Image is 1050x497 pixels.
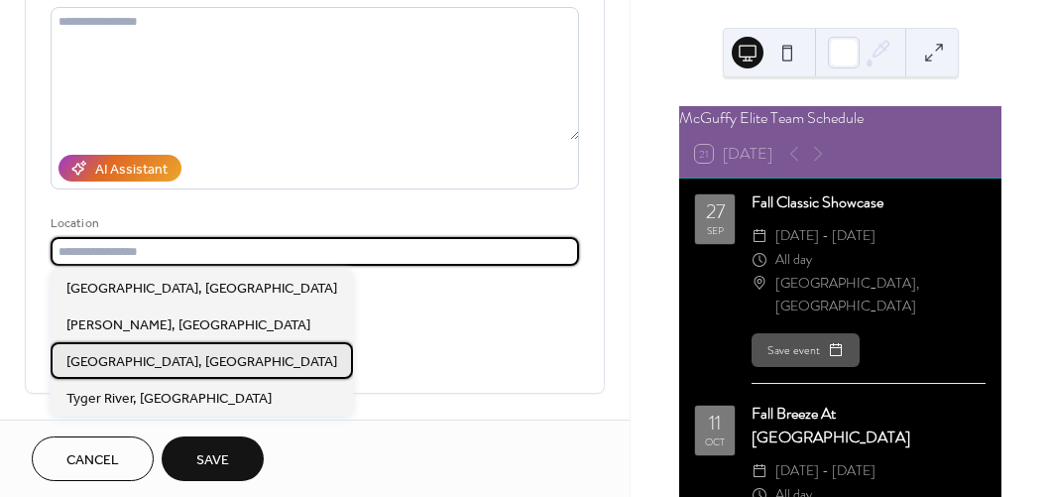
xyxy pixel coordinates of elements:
div: Fall Classic Showcase [752,190,986,214]
span: [GEOGRAPHIC_DATA], [GEOGRAPHIC_DATA] [66,278,337,299]
button: Save event [752,333,860,367]
span: [DATE] - [DATE] [775,459,875,483]
span: [PERSON_NAME], [GEOGRAPHIC_DATA] [66,314,310,335]
div: McGuffy Elite Team Schedule [679,106,1001,130]
span: Tyger River, [GEOGRAPHIC_DATA] [66,388,272,409]
div: Location [51,213,575,234]
div: ​ [752,272,767,296]
span: [GEOGRAPHIC_DATA], [GEOGRAPHIC_DATA] [775,272,986,319]
button: Cancel [32,436,154,481]
div: 27 [706,202,725,222]
span: All day [775,248,812,272]
div: ​ [752,248,767,272]
div: ​ [752,459,767,483]
div: 11 [709,414,721,434]
div: Sep [707,226,724,236]
div: ​ [752,224,767,248]
div: Oct [705,437,725,447]
span: [GEOGRAPHIC_DATA], [GEOGRAPHIC_DATA] [66,351,337,372]
span: Date and time [51,418,139,438]
span: Save [196,450,229,471]
div: Fall Breeze At [GEOGRAPHIC_DATA] [752,402,986,449]
span: [DATE] - [DATE] [775,224,875,248]
div: AI Assistant [95,160,168,181]
button: AI Assistant [58,155,181,182]
span: Cancel [66,450,119,471]
button: Save [162,436,264,481]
